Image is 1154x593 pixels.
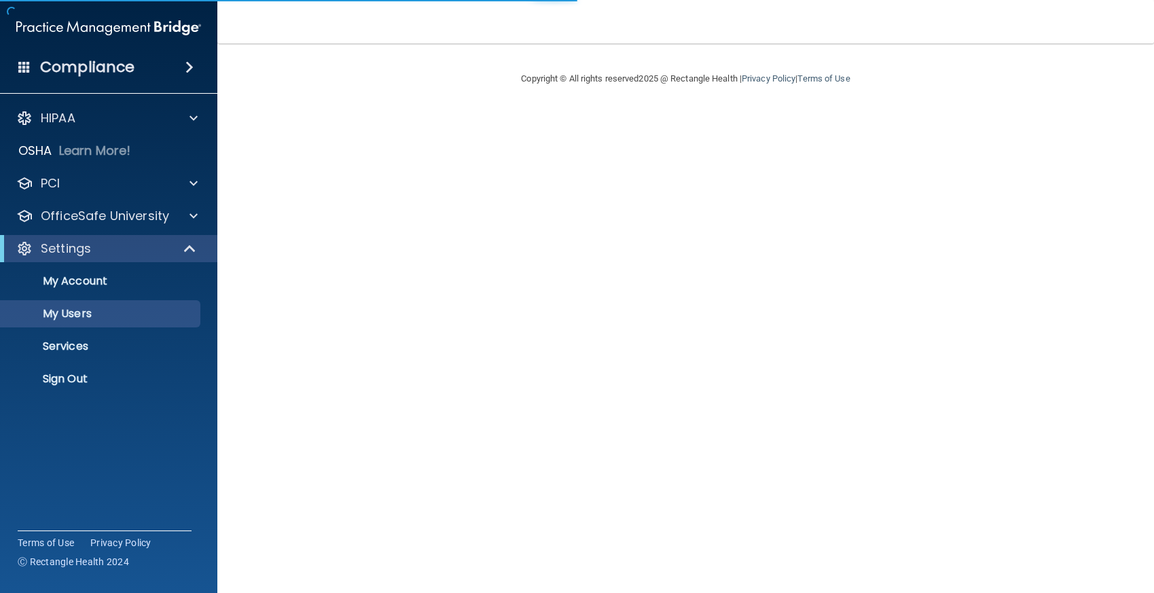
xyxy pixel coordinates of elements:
[90,536,151,550] a: Privacy Policy
[16,240,197,257] a: Settings
[18,143,52,159] p: OSHA
[18,536,74,550] a: Terms of Use
[9,372,194,386] p: Sign Out
[9,340,194,353] p: Services
[742,73,795,84] a: Privacy Policy
[18,555,129,569] span: Ⓒ Rectangle Health 2024
[797,73,850,84] a: Terms of Use
[41,175,60,192] p: PCI
[59,143,131,159] p: Learn More!
[16,175,198,192] a: PCI
[9,307,194,321] p: My Users
[41,110,75,126] p: HIPAA
[16,208,198,224] a: OfficeSafe University
[438,57,934,101] div: Copyright © All rights reserved 2025 @ Rectangle Health | |
[41,240,91,257] p: Settings
[41,208,169,224] p: OfficeSafe University
[40,58,134,77] h4: Compliance
[9,274,194,288] p: My Account
[16,110,198,126] a: HIPAA
[16,14,201,41] img: PMB logo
